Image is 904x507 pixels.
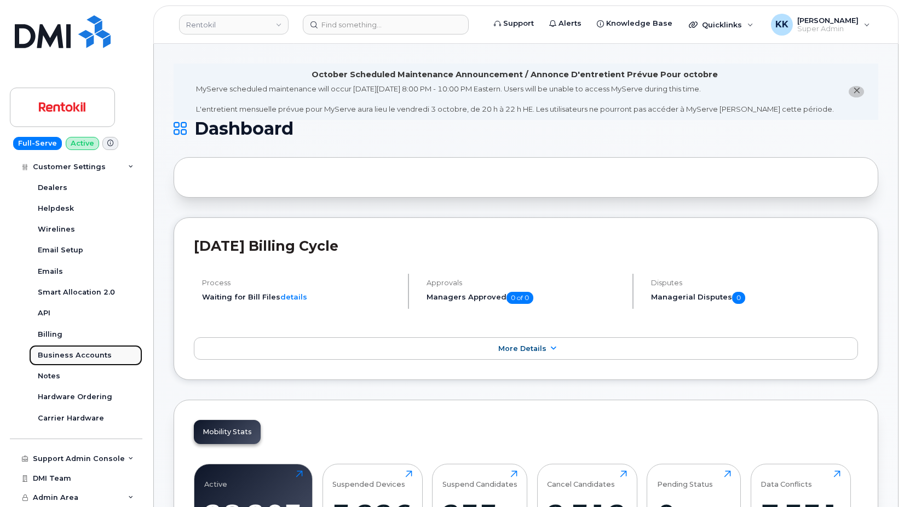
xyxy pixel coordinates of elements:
button: close notification [849,86,864,97]
div: Active [204,470,227,488]
h5: Managerial Disputes [651,292,858,304]
div: Pending Status [657,470,713,488]
h4: Disputes [651,279,858,287]
div: MyServe scheduled maintenance will occur [DATE][DATE] 8:00 PM - 10:00 PM Eastern. Users will be u... [196,84,834,114]
h4: Process [202,279,399,287]
span: Dashboard [194,120,293,137]
iframe: Messenger Launcher [856,459,896,499]
div: Cancel Candidates [547,470,615,488]
div: Suspended Devices [332,470,405,488]
span: More Details [498,344,546,353]
a: details [280,292,307,301]
span: 0 [732,292,745,304]
h5: Managers Approved [427,292,623,304]
li: Waiting for Bill Files [202,292,399,302]
div: Suspend Candidates [442,470,517,488]
h2: [DATE] Billing Cycle [194,238,858,254]
h4: Approvals [427,279,623,287]
div: Data Conflicts [761,470,812,488]
div: October Scheduled Maintenance Announcement / Annonce D'entretient Prévue Pour octobre [312,69,718,80]
span: 0 of 0 [506,292,533,304]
